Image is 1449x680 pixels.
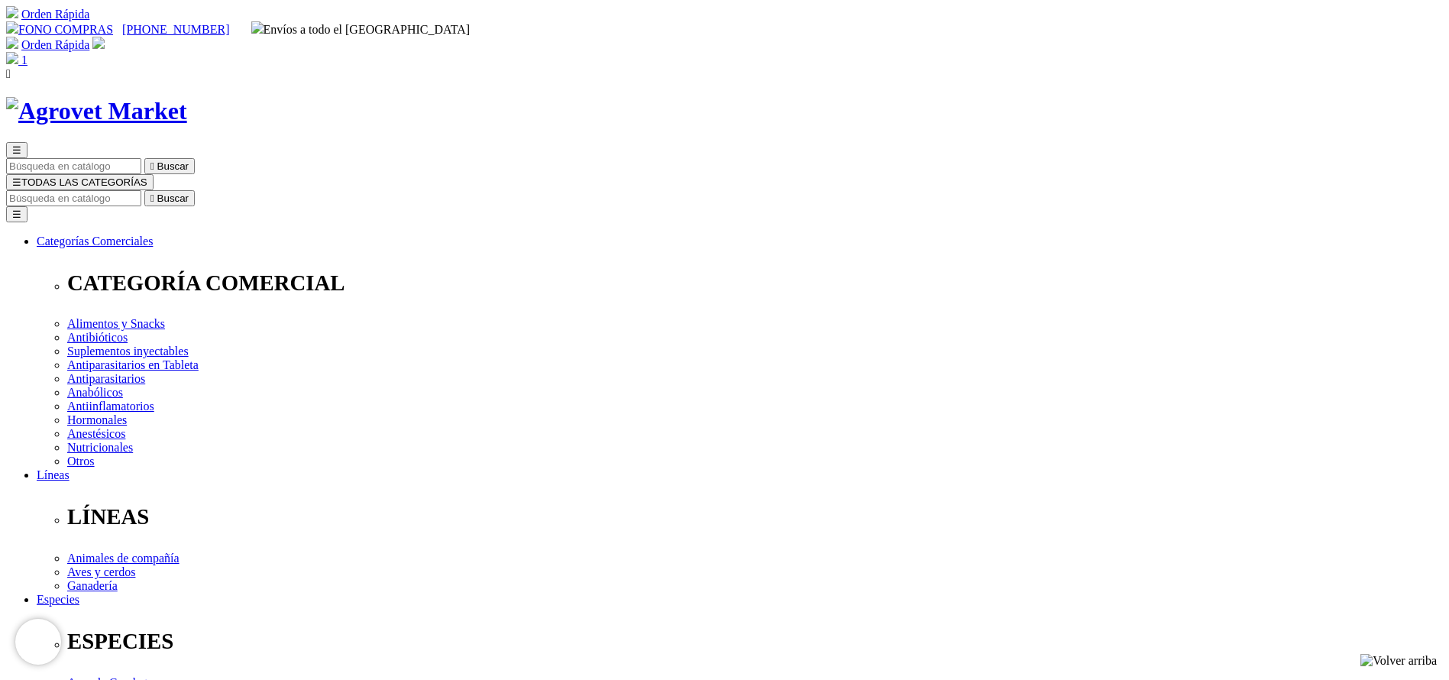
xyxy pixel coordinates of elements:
[12,176,21,188] span: ☰
[6,67,11,80] i: 
[67,455,95,468] a: Otros
[15,619,61,665] iframe: Brevo live chat
[1360,654,1437,668] img: Volver arriba
[251,21,264,34] img: delivery-truck.svg
[67,579,118,592] a: Ganadería
[67,441,133,454] a: Nutricionales
[6,52,18,64] img: shopping-bag.svg
[67,427,125,440] a: Anestésicos
[67,317,165,330] a: Alimentos y Snacks
[6,53,27,66] a: 1
[6,97,187,125] img: Agrovet Market
[122,23,229,36] a: [PHONE_NUMBER]
[37,468,70,481] a: Líneas
[6,23,113,36] a: FONO COMPRAS
[157,160,189,172] span: Buscar
[6,37,18,49] img: shopping-cart.svg
[37,593,79,606] a: Especies
[67,270,1443,296] p: CATEGORÍA COMERCIAL
[67,629,1443,654] p: ESPECIES
[67,504,1443,529] p: LÍNEAS
[6,142,27,158] button: ☰
[12,144,21,156] span: ☰
[67,565,135,578] a: Aves y cerdos
[92,38,105,51] a: Acceda a su cuenta de cliente
[67,372,145,385] a: Antiparasitarios
[6,206,27,222] button: ☰
[92,37,105,49] img: user.svg
[67,552,180,565] a: Animales de compañía
[150,193,154,204] i: 
[67,413,127,426] a: Hormonales
[67,386,123,399] a: Anabólicos
[144,158,195,174] button:  Buscar
[144,190,195,206] button:  Buscar
[67,400,154,413] a: Antiinflamatorios
[37,235,153,248] a: Categorías Comerciales
[6,174,154,190] button: ☰TODAS LAS CATEGORÍAS
[150,160,154,172] i: 
[21,38,89,51] a: Orden Rápida
[67,358,199,371] a: Antiparasitarios en Tableta
[67,345,189,358] a: Suplementos inyectables
[6,190,141,206] input: Buscar
[6,6,18,18] img: shopping-cart.svg
[67,331,128,344] a: Antibióticos
[6,158,141,174] input: Buscar
[6,21,18,34] img: phone.svg
[157,193,189,204] span: Buscar
[251,23,471,36] span: Envíos a todo el [GEOGRAPHIC_DATA]
[21,8,89,21] a: Orden Rápida
[21,53,27,66] span: 1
